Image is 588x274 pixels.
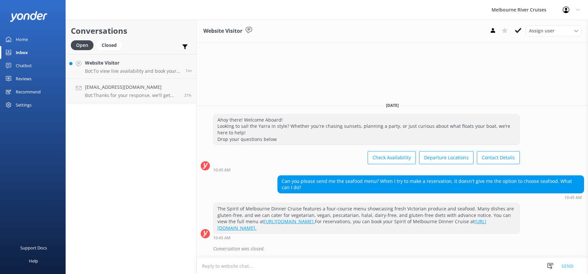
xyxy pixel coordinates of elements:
[16,33,28,46] div: Home
[71,41,97,49] a: Open
[526,26,581,36] div: Assign User
[477,151,520,164] button: Contact Details
[213,168,231,172] strong: 10:45 AM
[85,92,179,98] p: Bot: Thanks for your response, we'll get back to you as soon as we can during opening hours.
[66,79,196,103] a: [EMAIL_ADDRESS][DOMAIN_NAME]Bot:Thanks for your response, we'll get back to you as soon as we can...
[201,243,584,254] div: 2025-09-19T01:53:53.762
[382,103,403,108] span: [DATE]
[97,41,125,49] a: Closed
[85,59,181,67] h4: Website Visitor
[529,27,555,34] span: Assign user
[264,218,315,225] a: [URL][DOMAIN_NAME].
[277,195,584,200] div: Sep 19 2025 10:45am (UTC +10:00) Australia/Sydney
[213,235,520,240] div: Sep 19 2025 10:45am (UTC +10:00) Australia/Sydney
[16,72,31,85] div: Reviews
[213,243,584,254] div: Conversation was closed.
[85,84,179,91] h4: [EMAIL_ADDRESS][DOMAIN_NAME]
[71,40,93,50] div: Open
[85,68,181,74] p: Bot: To view live availability and book your Melbourne River Cruise experience, please visit: [UR...
[16,59,32,72] div: Chatbot
[213,114,519,145] div: Ahoy there! Welcome Aboard! Looking to sail the Yarra in style? Whether you're chasing sunsets, p...
[20,241,47,254] div: Support Docs
[16,98,31,111] div: Settings
[16,46,28,59] div: Inbox
[71,25,192,37] h2: Conversations
[184,92,192,98] span: Sep 18 2025 02:56pm (UTC +10:00) Australia/Sydney
[16,85,41,98] div: Recommend
[10,11,48,22] img: yonder-white-logo.png
[419,151,474,164] button: Departure Locations
[213,236,231,240] strong: 10:45 AM
[217,218,486,231] a: [URL][DOMAIN_NAME].
[368,151,416,164] button: Check Availability
[203,27,242,35] h3: Website Visitor
[213,167,520,172] div: Sep 19 2025 10:45am (UTC +10:00) Australia/Sydney
[97,40,122,50] div: Closed
[186,68,192,73] span: Sep 19 2025 11:55am (UTC +10:00) Australia/Sydney
[66,54,196,79] a: Website VisitorBot:To view live availability and book your Melbourne River Cruise experience, ple...
[29,254,38,267] div: Help
[278,176,584,193] div: Can you please send me the seafood menu? When I try to make a reservation, it doesn't give me the...
[564,196,582,200] strong: 10:45 AM
[213,203,519,233] div: The Spirit of Melbourne Dinner Cruise features a four-course menu showcasing fresh Victorian prod...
